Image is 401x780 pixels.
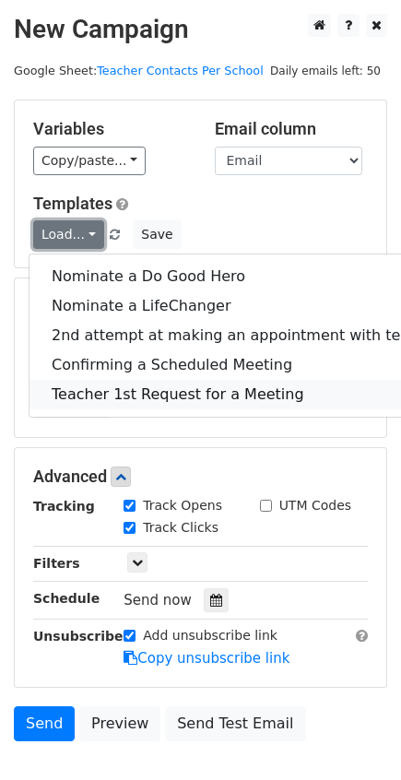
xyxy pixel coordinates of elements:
h5: Email column [215,119,369,139]
strong: Filters [33,556,80,571]
small: Google Sheet: [14,64,264,77]
label: Add unsubscribe link [143,626,277,645]
a: Load... [33,220,104,249]
a: Send [14,706,75,741]
label: Track Opens [143,496,222,515]
strong: Unsubscribe [33,629,124,644]
span: Daily emails left: 50 [264,61,387,81]
strong: Schedule [33,591,100,606]
a: Daily emails left: 50 [264,64,387,77]
span: Send now [124,592,192,609]
label: Track Clicks [143,518,218,538]
a: Copy/paste... [33,147,146,175]
a: Copy unsubscribe link [124,650,289,667]
label: UTM Codes [279,496,351,515]
h5: Advanced [33,467,368,487]
button: Save [133,220,181,249]
h2: New Campaign [14,14,387,45]
a: Teacher Contacts Per School [97,64,264,77]
h5: Variables [33,119,187,139]
a: Templates [33,194,112,213]
iframe: Chat Widget [309,691,401,780]
a: Send Test Email [165,706,305,741]
strong: Tracking [33,499,95,514]
a: Preview [79,706,160,741]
